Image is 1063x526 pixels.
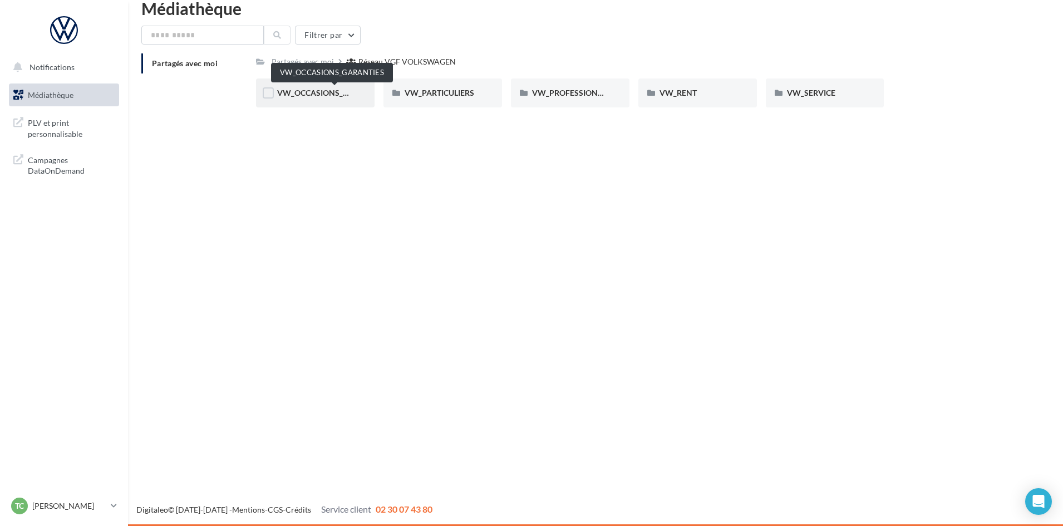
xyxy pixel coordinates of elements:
div: VW_OCCASIONS_GARANTIES [271,63,393,82]
span: © [DATE]-[DATE] - - - [136,505,432,514]
a: Campagnes DataOnDemand [7,148,121,181]
span: TC [15,500,24,512]
a: TC [PERSON_NAME] [9,495,119,517]
p: [PERSON_NAME] [32,500,106,512]
span: Campagnes DataOnDemand [28,153,115,176]
span: VW_PROFESSIONNELS [532,88,617,97]
a: Crédits [286,505,311,514]
a: Mentions [232,505,265,514]
div: Réseau VGF VOLKSWAGEN [358,56,456,67]
button: Filtrer par [295,26,361,45]
span: VW_PARTICULIERS [405,88,474,97]
span: Médiathèque [28,90,73,100]
div: Open Intercom Messenger [1025,488,1052,515]
span: Notifications [29,62,75,72]
span: PLV et print personnalisable [28,115,115,139]
span: VW_RENT [660,88,697,97]
button: Notifications [7,56,117,79]
a: Médiathèque [7,83,121,107]
span: VW_SERVICE [787,88,835,97]
a: PLV et print personnalisable [7,111,121,144]
a: Digitaleo [136,505,168,514]
span: VW_OCCASIONS_GARANTIES [277,88,386,97]
span: 02 30 07 43 80 [376,504,432,514]
div: Partagés avec moi [272,56,334,67]
span: Partagés avec moi [152,58,218,68]
span: Service client [321,504,371,514]
a: CGS [268,505,283,514]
